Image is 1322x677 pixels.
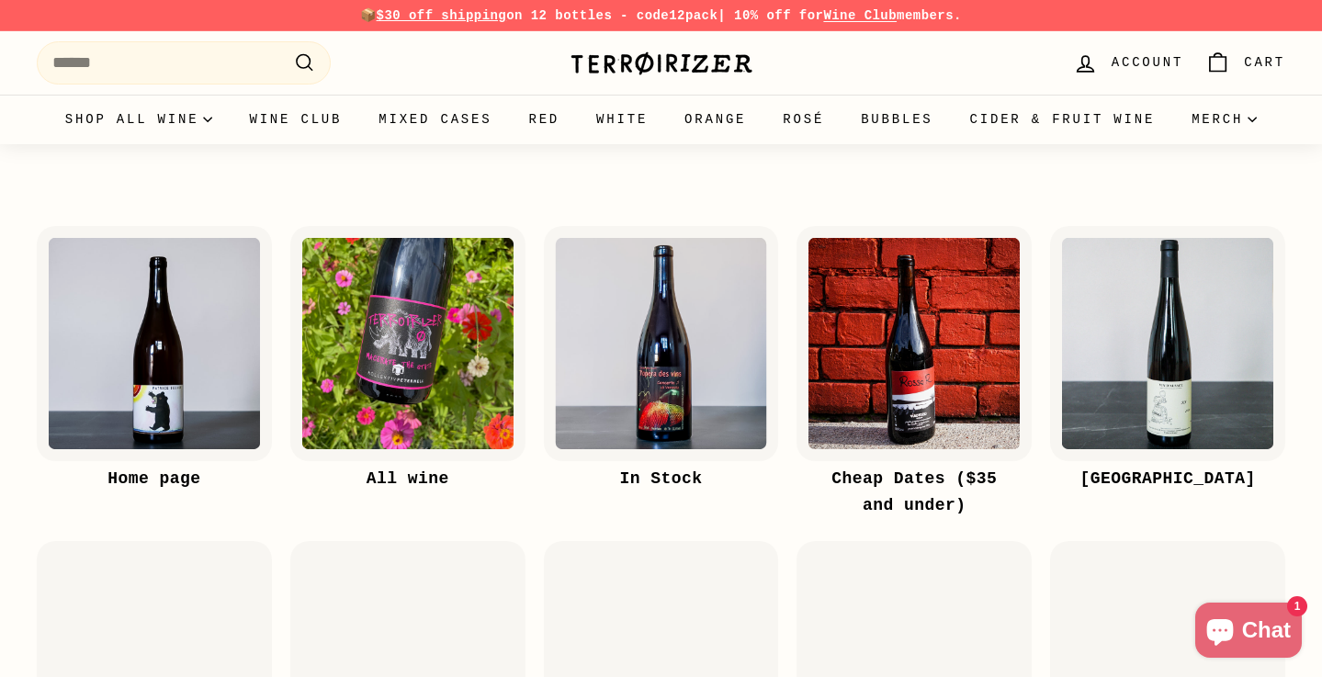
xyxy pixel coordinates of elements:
a: Cheap Dates ($35 and under) [797,226,1032,518]
a: Cart [1194,36,1296,90]
span: [GEOGRAPHIC_DATA] [1050,466,1285,492]
span: Account [1112,52,1183,73]
span: All wine [290,466,525,492]
span: $30 off shipping [377,8,507,23]
a: All wine [290,226,525,518]
strong: 12pack [669,8,717,23]
a: Mixed Cases [360,95,510,144]
a: Cider & Fruit Wine [952,95,1174,144]
a: Wine Club [231,95,360,144]
a: White [578,95,666,144]
span: Home page [37,466,272,492]
span: Cheap Dates ($35 and under) [797,466,1032,519]
span: In Stock [544,466,779,492]
a: [GEOGRAPHIC_DATA] [1050,226,1285,518]
inbox-online-store-chat: Shopify online store chat [1190,603,1307,662]
a: Rosé [764,95,842,144]
a: Home page [37,226,272,518]
a: Orange [666,95,764,144]
a: Account [1062,36,1194,90]
a: Red [510,95,578,144]
span: Cart [1244,52,1285,73]
a: Bubbles [842,95,951,144]
p: 📦 on 12 bottles - code | 10% off for members. [37,6,1285,26]
a: Wine Club [823,8,897,23]
a: In Stock [544,226,779,518]
summary: Merch [1173,95,1275,144]
summary: Shop all wine [47,95,232,144]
